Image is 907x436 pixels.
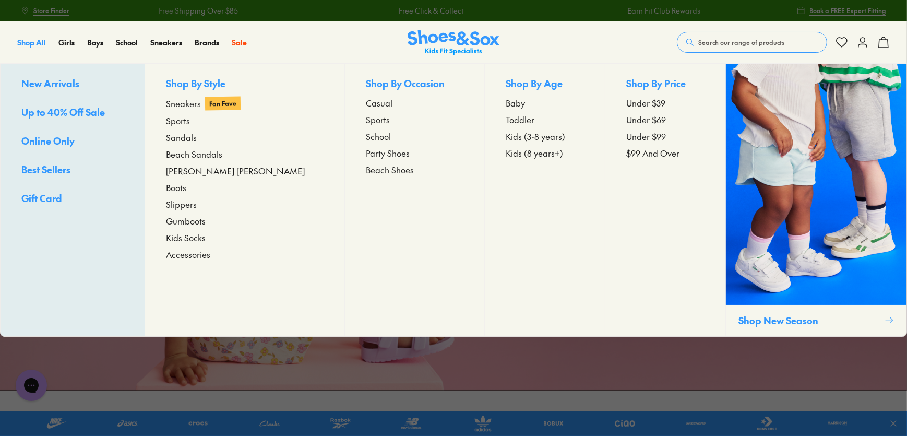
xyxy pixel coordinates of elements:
[87,37,103,48] a: Boys
[166,114,190,127] span: Sports
[166,231,324,244] a: Kids Socks
[166,248,210,261] span: Accessories
[21,134,75,147] span: Online Only
[17,37,46,48] span: Shop All
[166,215,206,227] span: Gumboots
[396,5,460,16] a: Free Click & Collect
[797,1,886,20] a: Book a FREE Expert Fitting
[626,76,705,92] p: Shop By Price
[506,113,534,126] span: Toddler
[166,248,324,261] a: Accessories
[21,76,124,92] a: New Arrivals
[506,147,563,159] span: Kids (8 years+)
[166,215,324,227] a: Gumboots
[626,97,705,109] a: Under $39
[10,366,52,405] iframe: Gorgias live chat messenger
[725,64,906,336] a: Shop New Season
[166,148,324,160] a: Beach Sandals
[21,162,124,179] a: Best Sellers
[166,131,197,144] span: Sandals
[366,147,463,159] a: Party Shoes
[677,32,827,53] button: Search our range of products
[166,164,324,177] a: [PERSON_NAME] [PERSON_NAME]
[366,147,410,159] span: Party Shoes
[232,37,247,48] span: Sale
[195,37,219,48] a: Brands
[156,5,235,16] a: Free Shipping Over $85
[366,130,391,143] span: School
[166,198,324,210] a: Slippers
[205,96,241,110] p: Fan Fave
[698,38,784,47] span: Search our range of products
[506,97,584,109] a: Baby
[626,130,666,143] span: Under $99
[17,37,46,48] a: Shop All
[150,37,182,48] a: Sneakers
[166,97,324,110] a: Sneakers Fan Fave
[408,30,499,55] img: SNS_Logo_Responsive.svg
[21,105,124,121] a: Up to 40% Off Sale
[21,192,62,205] span: Gift Card
[626,113,705,126] a: Under $69
[21,1,69,20] a: Store Finder
[738,313,880,327] p: Shop New Season
[626,130,705,143] a: Under $99
[21,134,124,150] a: Online Only
[506,97,525,109] span: Baby
[624,5,697,16] a: Earn Fit Club Rewards
[195,37,219,48] span: Brands
[166,231,206,244] span: Kids Socks
[626,97,665,109] span: Under $39
[408,30,499,55] a: Shoes & Sox
[166,181,186,194] span: Boots
[166,114,324,127] a: Sports
[150,37,182,48] span: Sneakers
[58,37,75,48] span: Girls
[166,198,197,210] span: Slippers
[166,148,222,160] span: Beach Sandals
[166,181,324,194] a: Boots
[166,164,305,177] span: [PERSON_NAME] [PERSON_NAME]
[366,97,392,109] span: Casual
[21,191,124,207] a: Gift Card
[116,37,138,48] span: School
[809,6,886,15] span: Book a FREE Expert Fitting
[116,37,138,48] a: School
[21,105,105,119] span: Up to 40% Off Sale
[506,147,584,159] a: Kids (8 years+)
[366,130,463,143] a: School
[506,130,565,143] span: Kids (3-8 years)
[33,6,69,15] span: Store Finder
[726,64,906,305] img: SNS_WEBASSETS_CollectionHero_ShopAll_1280x1600_6bdd8012-3a9d-4a11-8822-f7041dfd8577.png
[506,76,584,92] p: Shop By Age
[21,163,70,176] span: Best Sellers
[366,113,390,126] span: Sports
[366,113,463,126] a: Sports
[166,76,324,92] p: Shop By Style
[366,97,463,109] a: Casual
[366,163,414,176] span: Beach Shoes
[58,37,75,48] a: Girls
[166,97,201,110] span: Sneakers
[87,37,103,48] span: Boys
[366,76,463,92] p: Shop By Occasion
[366,163,463,176] a: Beach Shoes
[21,77,79,90] span: New Arrivals
[232,37,247,48] a: Sale
[506,113,584,126] a: Toddler
[626,147,679,159] span: $99 And Over
[166,131,324,144] a: Sandals
[506,130,584,143] a: Kids (3-8 years)
[626,113,666,126] span: Under $69
[626,147,705,159] a: $99 And Over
